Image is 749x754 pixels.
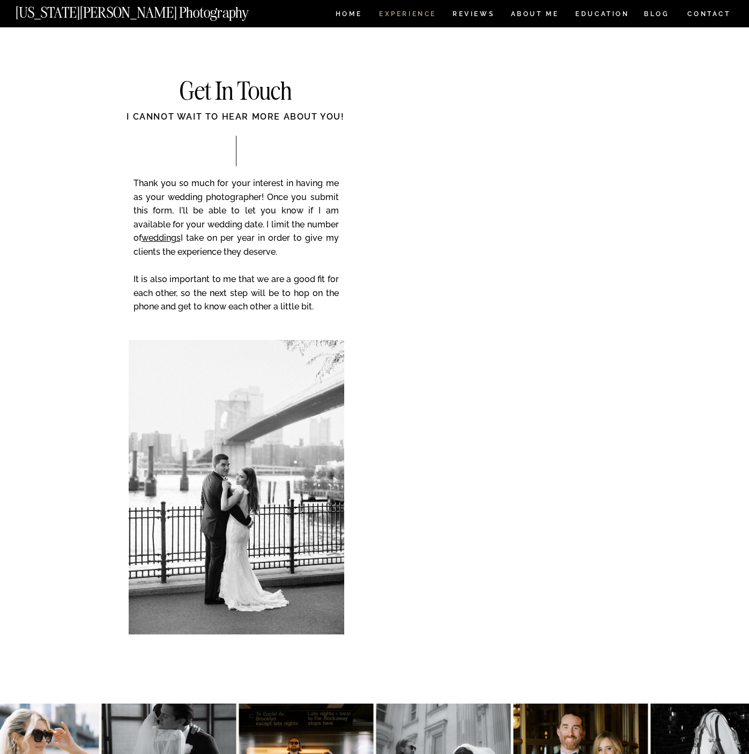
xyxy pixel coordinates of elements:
a: Experience [379,11,435,20]
p: Thank you so much for your interest in having me as your wedding photographer! Once you submit th... [134,176,339,329]
a: BLOG [644,11,670,20]
a: ABOUT ME [510,11,559,20]
a: CONTACT [687,8,731,20]
h2: Get In Touch [128,79,344,105]
a: EDUCATION [574,11,631,20]
a: weddings [142,233,181,243]
div: I cannot wait to hear more about you! [85,110,387,135]
a: HOME [333,11,364,20]
a: [US_STATE][PERSON_NAME] Photography [16,5,285,14]
a: REVIEWS [453,11,493,20]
